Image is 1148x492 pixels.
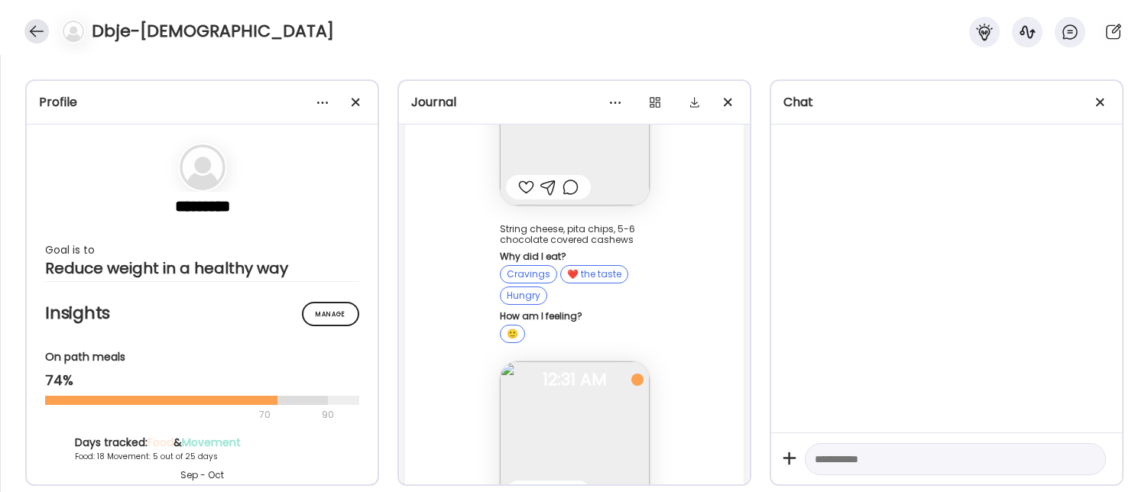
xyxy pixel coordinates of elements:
[500,224,650,245] div: String cheese, pita chips, 5-6 chocolate covered cashews
[320,406,336,424] div: 90
[500,251,650,262] div: Why did I eat?
[92,19,334,44] h4: Dbje-[DEMOGRAPHIC_DATA]
[63,21,84,42] img: bg-avatar-default.svg
[45,302,359,325] h2: Insights
[75,435,330,451] div: Days tracked: &
[500,265,557,283] div: Cravings
[180,144,225,190] img: bg-avatar-default.svg
[500,373,650,387] span: 12:31 AM
[560,265,628,283] div: ❤️ the taste
[302,302,359,326] div: Manage
[148,435,173,450] span: Food
[45,371,359,390] div: 74%
[500,56,650,206] img: images%2F9WFBsCcImxdyXjScCCeYoZi7qNI2%2FKKfw0DmHxy9GlVa1Z87x%2F3r1PUdOXaMxkNVvzVMyu_240
[45,406,317,424] div: 70
[39,93,365,112] div: Profile
[500,325,525,343] div: 🙂
[75,468,330,482] div: Sep - Oct
[45,259,359,277] div: Reduce weight in a healthy way
[411,93,738,112] div: Journal
[783,93,1110,112] div: Chat
[45,241,359,259] div: Goal is to
[500,286,547,305] div: Hungry
[500,311,650,322] div: How am I feeling?
[45,349,359,365] div: On path meals
[75,451,330,462] div: Food: 18 Movement: 5 out of 25 days
[182,435,241,450] span: Movement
